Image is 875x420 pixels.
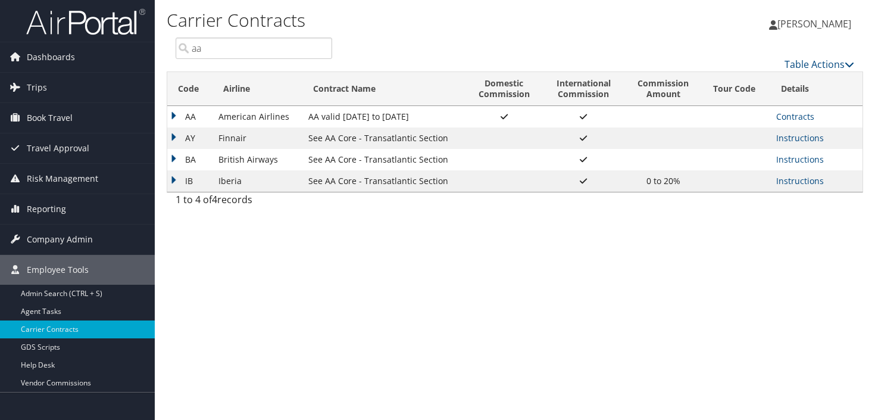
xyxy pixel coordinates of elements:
a: [PERSON_NAME] [769,6,863,42]
a: View Ticketing Instructions [776,132,824,144]
h1: Carrier Contracts [167,8,631,33]
td: See AA Core - Transatlantic Section [302,149,465,170]
div: 1 to 4 of records [176,192,332,213]
th: CommissionAmount: activate to sort column ascending [624,72,702,106]
td: Iberia [212,170,302,192]
td: BA [167,149,212,170]
th: Tour Code: activate to sort column ascending [702,72,771,106]
td: 0 to 20% [624,170,702,192]
th: Contract Name: activate to sort column ascending [302,72,465,106]
td: British Airways [212,149,302,170]
th: Details: activate to sort column ascending [770,72,862,106]
span: 4 [212,193,217,206]
span: [PERSON_NAME] [777,17,851,30]
th: DomesticCommission: activate to sort column ascending [465,72,543,106]
a: View Ticketing Instructions [776,175,824,186]
span: Trips [27,73,47,102]
td: AA [167,106,212,127]
td: See AA Core - Transatlantic Section [302,127,465,149]
a: View Ticketing Instructions [776,154,824,165]
span: Reporting [27,194,66,224]
td: IB [167,170,212,192]
input: Search [176,38,332,59]
td: Finnair [212,127,302,149]
img: airportal-logo.png [26,8,145,36]
th: Airline: activate to sort column ascending [212,72,302,106]
th: Code: activate to sort column descending [167,72,212,106]
td: AA valid [DATE] to [DATE] [302,106,465,127]
a: Table Actions [785,58,854,71]
span: Employee Tools [27,255,89,285]
span: Risk Management [27,164,98,194]
a: View Contracts [776,111,814,122]
td: AY [167,127,212,149]
span: Company Admin [27,225,93,254]
td: See AA Core - Transatlantic Section [302,170,465,192]
span: Travel Approval [27,133,89,163]
td: American Airlines [212,106,302,127]
th: InternationalCommission: activate to sort column ascending [543,72,624,106]
span: Dashboards [27,42,75,72]
span: Book Travel [27,103,73,133]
